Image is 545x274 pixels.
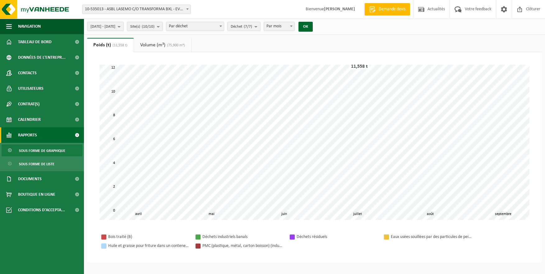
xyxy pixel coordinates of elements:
a: Poids (t) [87,38,134,52]
span: Déchet [231,22,252,31]
span: Sous forme de liste [19,158,54,170]
span: Demande devis [377,6,407,12]
span: (75,900 m³) [165,43,185,47]
span: Contrat(s) [18,96,39,112]
span: Calendrier [18,112,41,127]
a: Sous forme de graphique [2,144,82,156]
span: Conditions d'accepta... [18,202,65,218]
span: [DATE] - [DATE] [90,22,115,31]
strong: [PERSON_NAME] [324,7,355,11]
span: Utilisateurs [18,81,44,96]
button: Déchet(7/7) [227,22,261,31]
span: Rapports [18,127,37,143]
a: Demande devis [364,3,410,16]
span: Contacts [18,65,37,81]
span: Données de l'entrepr... [18,50,66,65]
span: Tableau de bord [18,34,52,50]
a: Sous forme de liste [2,158,82,170]
span: Boutique en ligne [18,187,55,202]
div: Eaux usées souillées par des particules de peintures (base aqueuse) [391,233,472,241]
count: (10/10) [142,25,155,29]
span: (11,558 t) [111,43,127,47]
span: Site(s) [130,22,155,31]
span: Par mois [264,22,294,31]
button: [DATE] - [DATE] [87,22,124,31]
button: Site(s)(10/10) [127,22,163,31]
div: 11,558 t [349,63,369,70]
div: PMC (plastique, métal, carton boisson) (industriel) [202,242,283,250]
span: 10-535013 - ASBL LASEMO C/O TRANSFORMA BXL - EVERE [82,5,191,14]
span: Documents [18,171,42,187]
a: Volume (m³) [134,38,191,52]
span: Sous forme de graphique [19,145,65,157]
span: Par mois [264,22,295,31]
button: OK [298,22,313,32]
div: Déchets industriels banals [202,233,283,241]
div: Bois traité (B) [108,233,189,241]
div: Déchets résiduels [297,233,377,241]
span: Navigation [18,19,41,34]
div: Huile et graisse pour friture dans un conteneur de 200 litres [108,242,189,250]
count: (7/7) [244,25,252,29]
span: Par déchet [166,22,224,31]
